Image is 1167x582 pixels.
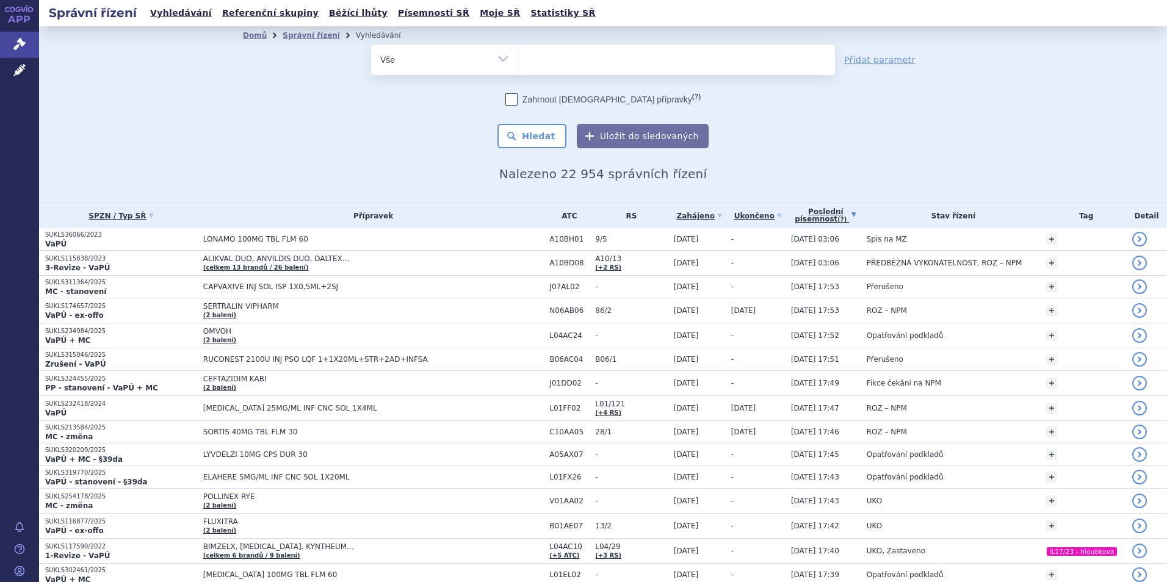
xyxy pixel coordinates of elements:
[45,384,158,392] strong: PP - stanovení - VaPÚ + MC
[731,379,734,387] span: -
[146,5,215,21] a: Vyhledávání
[867,473,944,481] span: Opatřování podkladů
[497,124,566,148] button: Hledat
[45,517,197,526] p: SUKLS116877/2025
[203,450,508,459] span: LYVDELZI 10MG CPS DUR 30
[731,547,734,555] span: -
[791,404,839,412] span: [DATE] 17:47
[527,5,599,21] a: Statistiky SŘ
[595,282,667,291] span: -
[867,259,1022,267] span: PŘEDBĚŽNÁ VYKONATELNOST, ROZ – NPM
[791,379,839,387] span: [DATE] 17:49
[45,302,197,311] p: SUKLS174657/2025
[45,231,197,239] p: SUKLS36066/2023
[203,375,508,383] span: CEFTAZIDIM KABI
[1046,403,1057,414] a: +
[674,547,699,555] span: [DATE]
[203,502,236,509] a: (2 balení)
[45,501,93,510] strong: MC - změna
[45,542,197,551] p: SUKLS117590/2022
[1046,305,1057,316] a: +
[674,355,699,364] span: [DATE]
[867,355,903,364] span: Přerušeno
[595,355,667,364] span: B06/1
[791,203,861,228] a: Poslednípísemnost(?)
[589,203,667,228] th: RS
[549,428,589,436] span: C10AA05
[731,282,734,291] span: -
[325,5,391,21] a: Běžící lhůty
[45,433,93,441] strong: MC - změna
[549,379,589,387] span: J01DD02
[203,384,236,391] a: (2 balení)
[791,355,839,364] span: [DATE] 17:51
[731,450,734,459] span: -
[45,287,106,296] strong: MC - stanovení
[45,375,197,383] p: SUKLS324455/2025
[791,522,839,530] span: [DATE] 17:42
[867,450,944,459] span: Opatřování podkladů
[595,379,667,387] span: -
[45,423,197,432] p: SUKLS213584/2025
[549,497,589,505] span: V01AA02
[791,282,839,291] span: [DATE] 17:53
[394,5,473,21] a: Písemnosti SŘ
[45,240,67,248] strong: VaPÚ
[731,473,734,481] span: -
[45,311,104,320] strong: VaPÚ - ex-offo
[731,428,756,436] span: [DATE]
[1046,281,1057,292] a: +
[674,306,699,315] span: [DATE]
[45,278,197,287] p: SUKLS311364/2025
[837,216,847,223] abbr: (?)
[203,312,236,318] a: (2 balení)
[45,492,197,501] p: SUKLS254178/2025
[203,337,236,343] a: (2 balení)
[595,450,667,459] span: -
[731,404,756,412] span: [DATE]
[203,527,236,534] a: (2 balení)
[1132,544,1147,558] a: detail
[203,552,300,559] a: (celkem 6 brandů / 9 balení)
[1132,519,1147,533] a: detail
[1132,232,1147,246] a: detail
[867,306,907,315] span: ROZ – NPM
[674,522,699,530] span: [DATE]
[549,570,589,579] span: L01EL02
[731,570,734,579] span: -
[1132,425,1147,439] a: detail
[731,497,734,505] span: -
[1046,569,1057,580] a: +
[791,331,839,340] span: [DATE] 17:52
[1126,203,1167,228] th: Detail
[1132,256,1147,270] a: detail
[1132,494,1147,508] a: detail
[731,331,734,340] span: -
[1040,203,1126,228] th: Tag
[1047,547,1116,556] i: IL17/23 - hloubkova
[731,235,734,243] span: -
[203,570,508,579] span: [MEDICAL_DATA] 100MG TBL FLM 60
[867,522,882,530] span: UKO
[283,31,340,40] a: Správní řízení
[595,409,621,416] a: (+4 RS)
[791,450,839,459] span: [DATE] 17:45
[1132,447,1147,462] a: detail
[45,478,148,486] strong: VaPÚ - stanovení - §39da
[1046,330,1057,341] a: +
[549,331,589,340] span: L04AC24
[203,327,508,336] span: OMVOH
[674,207,725,225] a: Zahájeno
[203,264,309,271] a: (celkem 13 brandů / 26 balení)
[674,331,699,340] span: [DATE]
[1132,328,1147,343] a: detail
[45,327,197,336] p: SUKLS234984/2025
[549,282,589,291] span: J07AL02
[203,404,508,412] span: [MEDICAL_DATA] 25MG/ML INF CNC SOL 1X4ML
[1132,470,1147,484] a: detail
[1046,520,1057,531] a: +
[549,235,589,243] span: A10BH01
[45,400,197,408] p: SUKLS232418/2024
[203,355,508,364] span: RUCONEST 2100U INJ PSO LQF 1+1X20ML+STR+2AD+INFSA
[595,522,667,530] span: 13/2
